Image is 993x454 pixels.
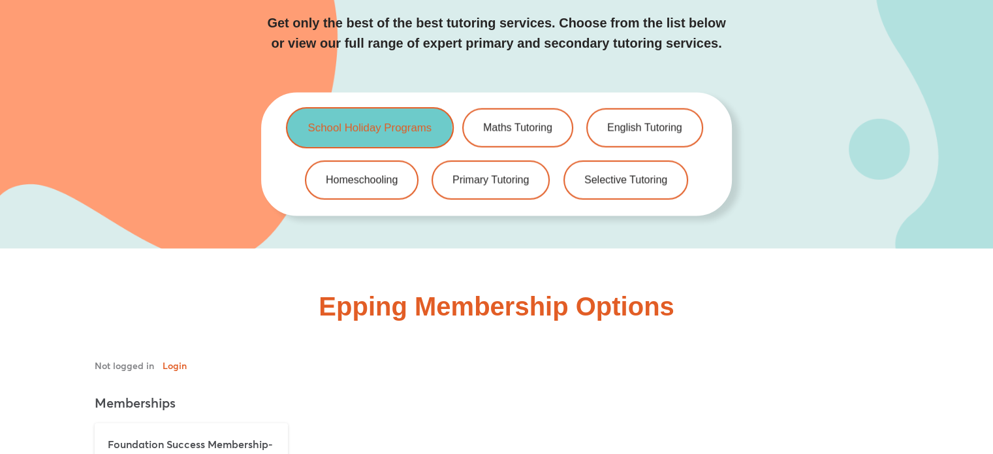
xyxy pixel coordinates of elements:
[586,108,703,148] a: English Tutoring
[776,307,993,454] iframe: Chat Widget
[286,108,454,149] a: School Holiday Programs
[563,161,688,200] a: Selective Tutoring
[319,293,674,319] h2: Epping Membership Options
[432,161,550,200] a: Primary Tutoring
[483,123,552,133] span: Maths Tutoring
[607,123,682,133] span: English Tutoring
[462,108,573,148] a: Maths Tutoring
[452,175,529,186] span: Primary Tutoring
[307,123,432,134] span: School Holiday Programs
[326,175,398,186] span: Homeschooling
[305,161,418,200] a: Homeschooling
[261,13,732,54] p: Get only the best of the best tutoring services. Choose from the list below or view our full rang...
[584,175,667,186] span: Selective Tutoring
